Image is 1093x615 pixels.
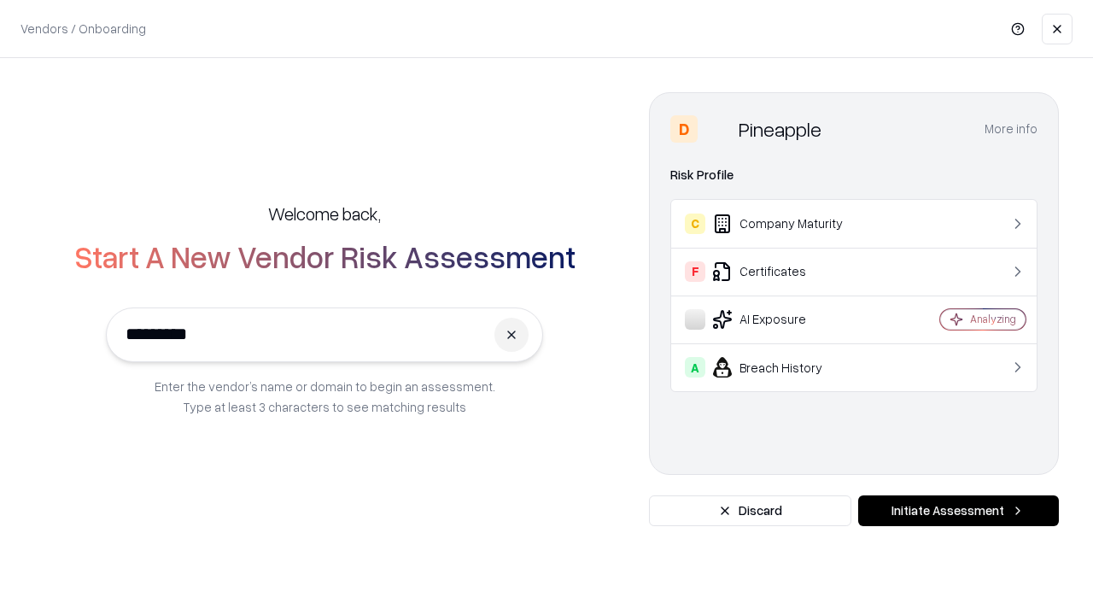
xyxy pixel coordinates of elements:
[685,357,889,378] div: Breach History
[985,114,1037,144] button: More info
[20,20,146,38] p: Vendors / Onboarding
[704,115,732,143] img: Pineapple
[739,115,821,143] div: Pineapple
[685,261,705,282] div: F
[670,165,1037,185] div: Risk Profile
[670,115,698,143] div: D
[649,495,851,526] button: Discard
[858,495,1059,526] button: Initiate Assessment
[685,309,889,330] div: AI Exposure
[685,214,889,234] div: Company Maturity
[155,376,495,417] p: Enter the vendor’s name or domain to begin an assessment. Type at least 3 characters to see match...
[268,202,381,225] h5: Welcome back,
[685,214,705,234] div: C
[685,357,705,378] div: A
[685,261,889,282] div: Certificates
[970,312,1016,326] div: Analyzing
[74,239,576,273] h2: Start A New Vendor Risk Assessment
